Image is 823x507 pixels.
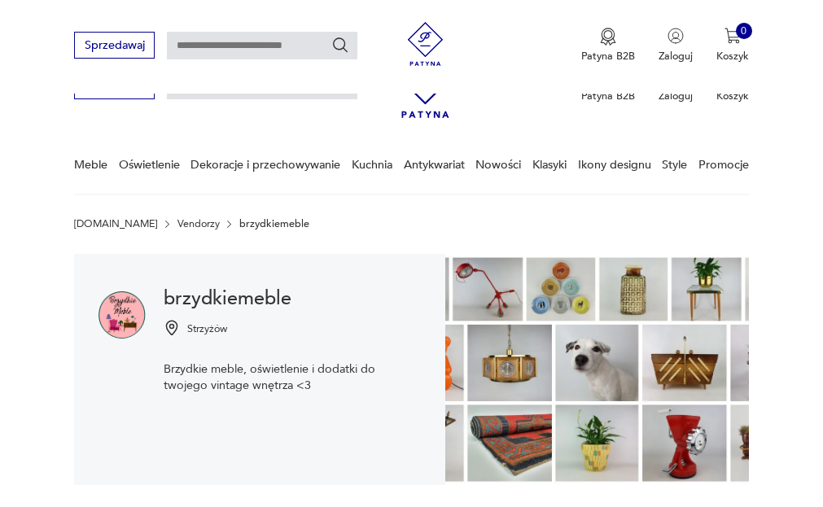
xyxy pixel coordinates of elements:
a: Kuchnia [352,137,392,193]
button: Zaloguj [659,28,693,63]
img: Ikona medalu [600,28,616,46]
div: 0 [736,23,752,39]
p: Koszyk [716,49,749,63]
a: Ikona medaluPatyna B2B [581,28,635,63]
a: Meble [74,137,107,193]
p: Zaloguj [659,89,693,103]
p: brzydkiemeble [239,218,309,229]
a: Vendorzy [177,218,220,229]
p: Brzydkie meble, oświetlenie i dodatki do twojego vintage wnętrza <3 [164,361,422,394]
img: Patyna - sklep z meblami i dekoracjami vintage [398,22,453,66]
a: Antykwariat [404,137,465,193]
button: Szukaj [331,36,349,54]
img: brzydkiemeble [445,254,749,485]
a: [DOMAIN_NAME] [74,218,157,229]
a: Oświetlenie [119,137,180,193]
a: Nowości [475,137,521,193]
img: brzydkiemeble [98,291,146,339]
a: Style [662,137,687,193]
p: Koszyk [716,89,749,103]
img: Ikona koszyka [725,28,741,44]
button: Patyna B2B [581,28,635,63]
p: Strzyżów [187,322,227,336]
img: Ikonka pinezki mapy [164,320,180,336]
a: Promocje [698,137,749,193]
p: Patyna B2B [581,49,635,63]
a: Sprzedawaj [74,42,155,51]
a: Ikony designu [578,137,651,193]
h1: brzydkiemeble [164,291,422,308]
a: Klasyki [532,137,567,193]
p: Patyna B2B [581,89,635,103]
button: Sprzedawaj [74,32,155,59]
button: 0Koszyk [716,28,749,63]
p: Zaloguj [659,49,693,63]
img: Ikonka użytkownika [668,28,684,44]
a: Dekoracje i przechowywanie [190,137,340,193]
